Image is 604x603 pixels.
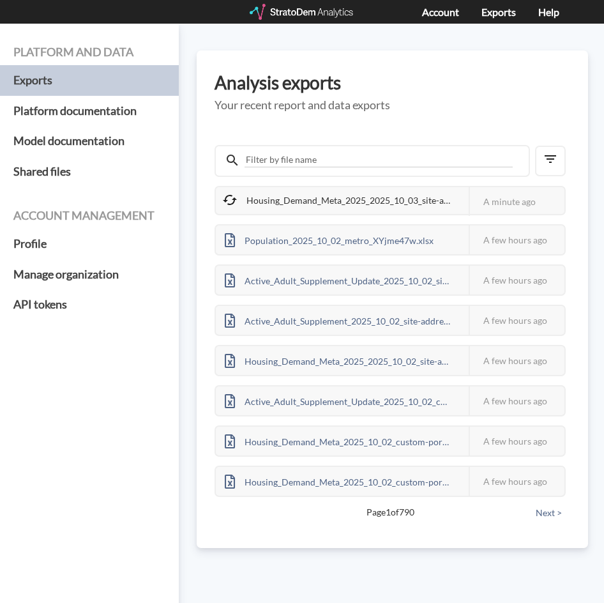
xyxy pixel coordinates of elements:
[259,506,521,519] span: Page 1 of 790
[469,306,564,335] div: A few hours ago
[216,346,460,375] div: Housing_Demand_Meta_2025_2025_10_02_site-addresses_6qWXBK7g.xlsx
[469,386,564,415] div: A few hours ago
[469,346,564,375] div: A few hours ago
[13,289,165,320] a: API tokens
[469,467,564,496] div: A few hours ago
[481,6,516,18] a: Exports
[215,73,570,93] h3: Analysis exports
[13,126,165,156] a: Model documentation
[216,187,460,214] div: Housing_Demand_Meta_2025_2025_10_03_site-addresses_6qWXBK7g.xlsx
[469,266,564,294] div: A few hours ago
[13,96,165,126] a: Platform documentation
[216,475,460,485] a: Housing_Demand_Meta_2025_10_02_custom-portfolio_zDzKy2qP.xlsx
[216,233,442,244] a: Population_2025_10_02_metro_XYjme47w.xlsx
[469,225,564,254] div: A few hours ago
[13,229,165,259] a: Profile
[216,386,460,415] div: Active_Adult_Supplement_Update_2025_10_02_custom-portfolio_0qkkO9qb.xlsx
[469,187,564,216] div: A minute ago
[13,259,165,290] a: Manage organization
[216,314,460,324] a: Active_Adult_Supplement_2025_10_02_site-addresses_Vq3mjLY6.xlsx
[216,394,460,405] a: Active_Adult_Supplement_Update_2025_10_02_custom-portfolio_0qkkO9qb.xlsx
[216,266,460,294] div: Active_Adult_Supplement_Update_2025_10_02_site-addresses_0qkkO9qb.xlsx
[13,210,165,222] h4: Account management
[216,225,442,254] div: Population_2025_10_02_metro_XYjme47w.xlsx
[13,156,165,187] a: Shared files
[532,506,566,520] button: Next >
[216,306,460,335] div: Active_Adult_Supplement_2025_10_02_site-addresses_Vq3mjLY6.xlsx
[538,6,559,18] a: Help
[216,434,460,445] a: Housing_Demand_Meta_2025_10_02_custom-portfolio_zDzKy2qP.xlsx
[216,427,460,455] div: Housing_Demand_Meta_2025_10_02_custom-portfolio_zDzKy2qP.xlsx
[216,354,460,365] a: Housing_Demand_Meta_2025_2025_10_02_site-addresses_6qWXBK7g.xlsx
[422,6,459,18] a: Account
[13,46,165,59] h4: Platform and data
[13,65,165,96] a: Exports
[469,427,564,455] div: A few hours ago
[216,273,460,284] a: Active_Adult_Supplement_Update_2025_10_02_site-addresses_0qkkO9qb.xlsx
[245,153,513,167] input: Filter by file name
[215,99,570,112] h5: Your recent report and data exports
[216,467,460,496] div: Housing_Demand_Meta_2025_10_02_custom-portfolio_zDzKy2qP.xlsx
